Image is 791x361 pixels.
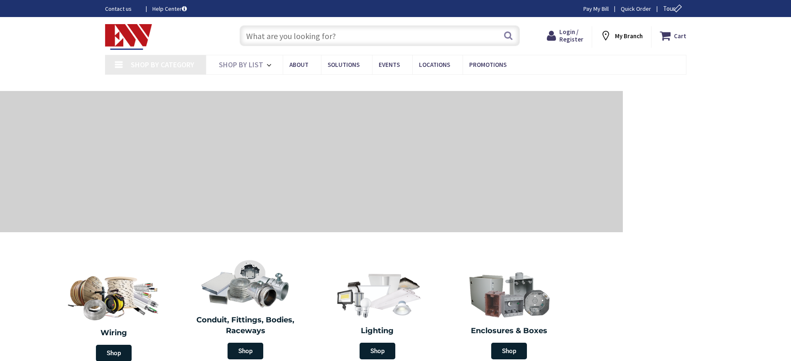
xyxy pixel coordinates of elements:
span: Promotions [469,61,507,69]
h2: Conduit, Fittings, Bodies, Raceways [186,315,306,336]
div: My Branch [600,28,643,43]
a: Pay My Bill [583,5,609,13]
a: Login / Register [547,28,583,43]
a: Contact us [105,5,139,13]
span: Solutions [328,61,360,69]
span: Locations [419,61,450,69]
span: Shop [491,343,527,359]
strong: My Branch [615,32,643,40]
h2: Enclosures & Boxes [450,326,569,336]
span: Shop By List [219,60,263,69]
a: Help Center [152,5,187,13]
span: Tour [663,5,684,12]
strong: Cart [674,28,686,43]
span: Events [379,61,400,69]
img: Electrical Wholesalers, Inc. [105,24,152,50]
a: Cart [660,28,686,43]
span: Login / Register [559,28,583,43]
a: Quick Order [621,5,651,13]
h2: Lighting [318,326,437,336]
span: About [289,61,309,69]
input: What are you looking for? [240,25,520,46]
span: Shop [360,343,395,359]
h2: Wiring [52,328,176,339]
span: Shop [228,343,263,359]
span: Shop By Category [131,60,194,69]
